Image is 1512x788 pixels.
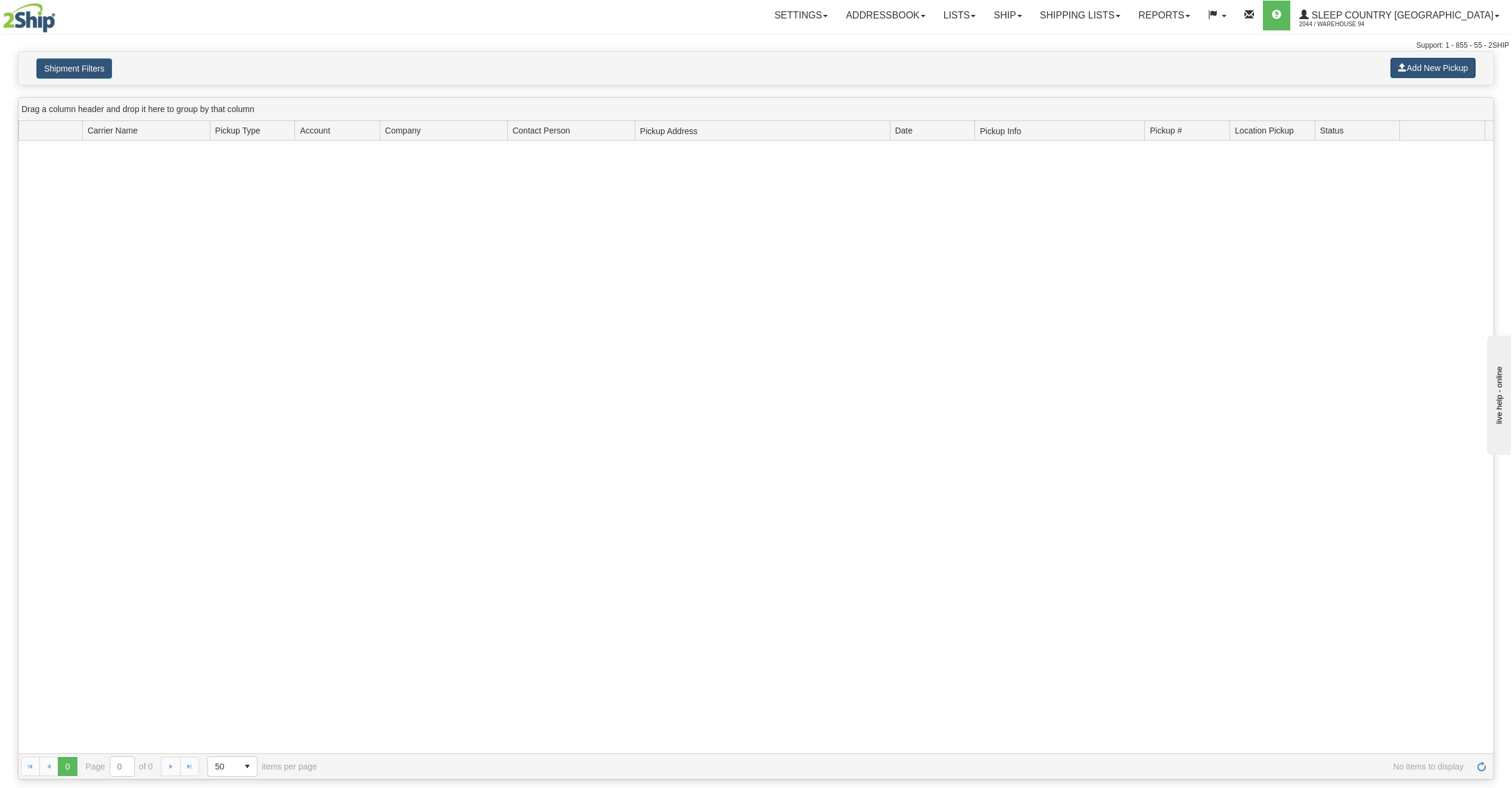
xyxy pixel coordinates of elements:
a: Addressbook [837,1,934,30]
a: Refresh [1472,757,1491,776]
span: Date [895,125,913,136]
span: select [238,757,257,776]
a: Settings [765,1,837,30]
button: Add New Pickup [1390,58,1476,78]
a: Sleep Country [GEOGRAPHIC_DATA] 2044 / Warehouse 94 [1290,1,1508,30]
span: Pickup # [1150,125,1182,136]
span: Account [300,125,330,136]
div: live help - online [9,10,110,19]
a: Shipping lists [1031,1,1129,30]
a: Ship [985,1,1030,30]
span: Page 0 [58,757,77,776]
img: logo2044.jpg [3,3,55,33]
div: Support: 1 - 855 - 55 - 2SHIP [3,41,1509,51]
span: 2044 / Warehouse 94 [1299,18,1389,30]
span: Pickup Type [215,125,260,136]
span: Pickup Address [640,122,890,140]
span: 50 [215,761,231,773]
a: Reports [1129,1,1199,30]
span: Contact Person [513,125,570,136]
span: items per page [207,756,317,777]
a: Lists [934,1,985,30]
span: No items to display [334,762,1464,771]
span: Company [385,125,421,136]
span: Location Pickup [1235,125,1294,136]
button: Shipment Filters [36,58,112,79]
span: Sleep Country [GEOGRAPHIC_DATA] [1309,10,1494,20]
span: Pickup Info [980,122,1145,140]
iframe: chat widget [1485,333,1511,455]
div: grid grouping header [18,98,1494,121]
span: Carrier Name [88,125,138,136]
span: Page of 0 [86,756,153,777]
span: Page sizes drop down [207,756,257,777]
span: Status [1320,125,1344,136]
